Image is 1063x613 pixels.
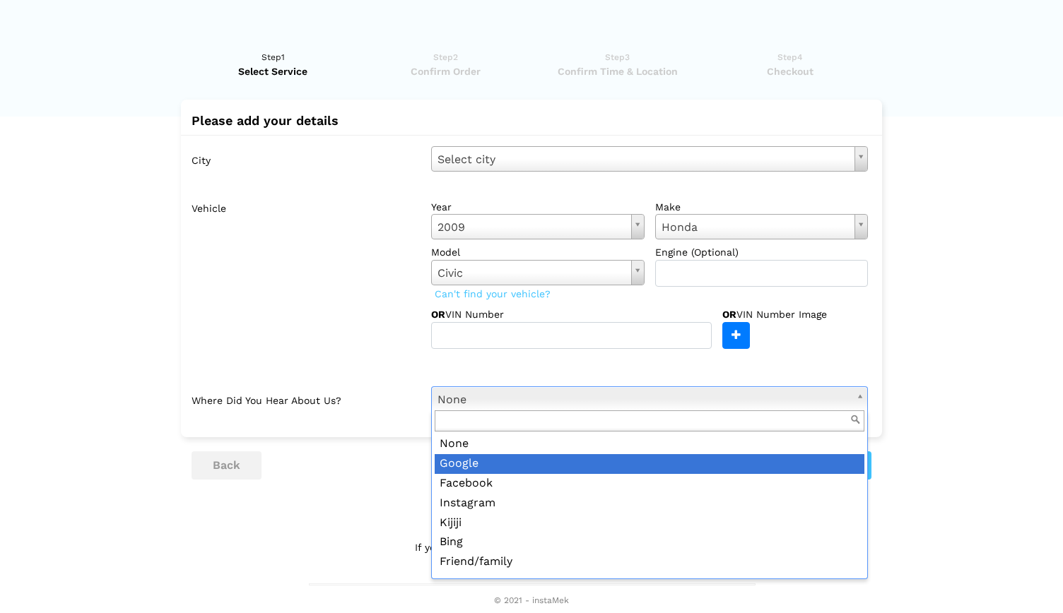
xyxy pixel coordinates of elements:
[435,572,864,592] div: Van
[435,474,864,494] div: Facebook
[435,513,864,533] div: Kijiji
[435,494,864,513] div: Instagram
[435,532,864,552] div: Bing
[435,454,864,474] div: Google
[435,434,864,454] div: None
[435,552,864,572] div: Friend/family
